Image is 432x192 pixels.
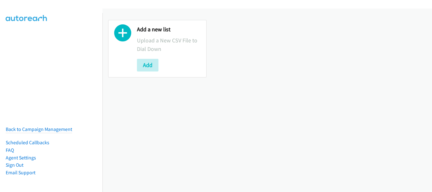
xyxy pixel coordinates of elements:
[137,59,158,71] button: Add
[137,36,201,53] p: Upload a New CSV File to Dial Down
[6,170,35,176] a: Email Support
[6,162,23,168] a: Sign Out
[6,147,14,153] a: FAQ
[6,126,72,132] a: Back to Campaign Management
[6,139,49,146] a: Scheduled Callbacks
[6,155,36,161] a: Agent Settings
[137,26,201,33] h2: Add a new list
